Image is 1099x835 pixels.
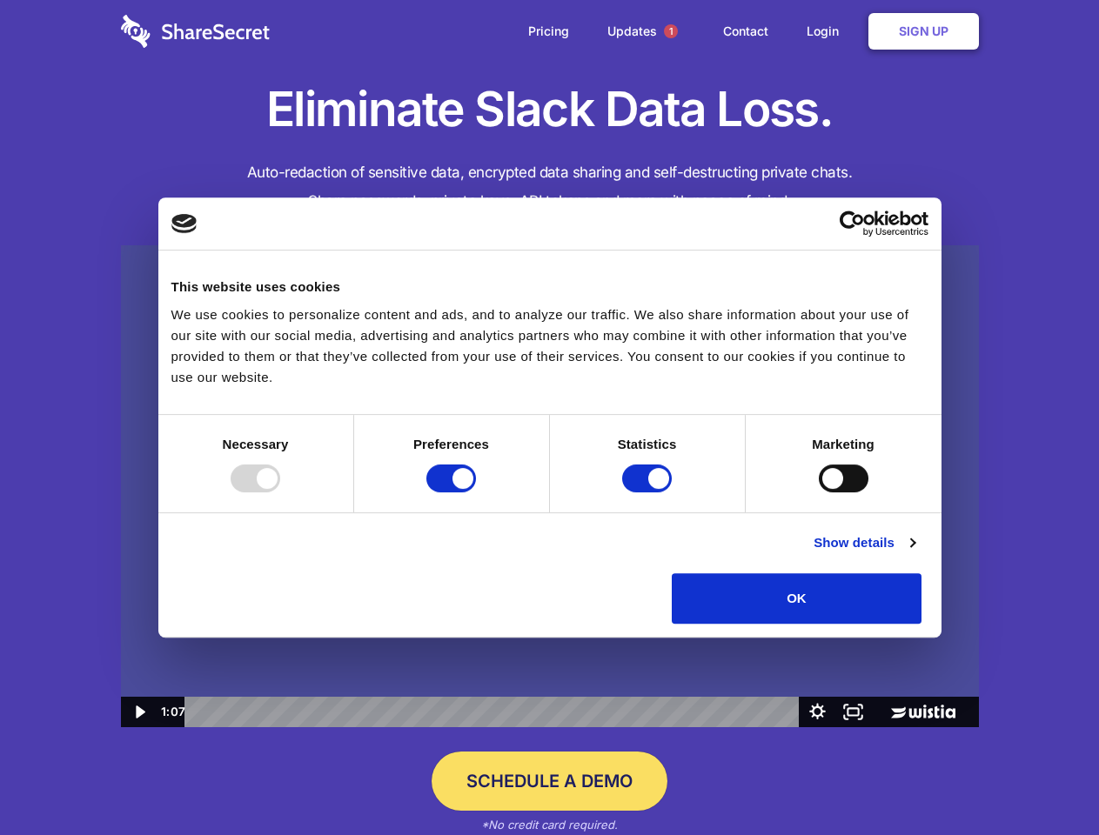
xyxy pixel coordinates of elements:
strong: Necessary [223,437,289,451]
strong: Statistics [618,437,677,451]
img: logo [171,214,198,233]
a: Contact [706,4,786,58]
img: Sharesecret [121,245,979,728]
strong: Marketing [812,437,875,451]
div: Playbar [198,697,791,727]
em: *No credit card required. [481,818,618,832]
a: Show details [814,532,915,553]
strong: Preferences [413,437,489,451]
a: Sign Up [868,13,979,50]
button: Fullscreen [835,697,871,727]
div: We use cookies to personalize content and ads, and to analyze our traffic. We also share informat... [171,304,928,388]
div: This website uses cookies [171,277,928,297]
button: Play Video [121,697,157,727]
h1: Eliminate Slack Data Loss. [121,78,979,141]
a: Pricing [511,4,586,58]
img: logo-wordmark-white-trans-d4663122ce5f474addd5e946df7df03e33cb6a1c49d2221995e7729f52c070b2.svg [121,15,270,48]
a: Login [789,4,865,58]
a: Wistia Logo -- Learn More [871,697,978,727]
a: Schedule a Demo [432,751,667,811]
a: Usercentrics Cookiebot - opens in a new window [776,210,928,237]
h4: Auto-redaction of sensitive data, encrypted data sharing and self-destructing private chats. Shar... [121,158,979,216]
span: 1 [664,24,678,38]
button: OK [672,573,921,624]
button: Show settings menu [800,697,835,727]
